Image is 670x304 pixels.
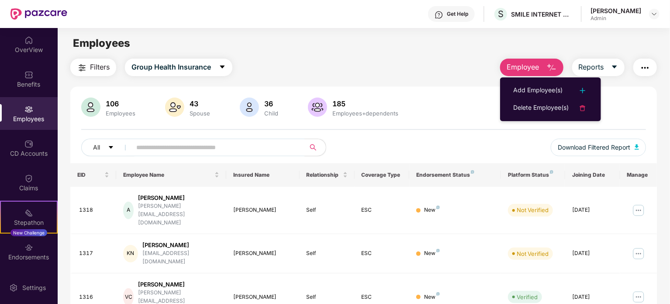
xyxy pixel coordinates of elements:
[517,206,549,214] div: Not Verified
[632,203,646,217] img: manageButton
[565,163,620,187] th: Joining Date
[125,59,232,76] button: Group Health Insurancecaret-down
[579,62,604,73] span: Reports
[70,163,116,187] th: EID
[500,59,563,76] button: Employee
[471,170,474,174] img: svg+xml;base64,PHN2ZyB4bWxucz0iaHR0cDovL3d3dy53My5vcmcvMjAwMC9zdmciIHdpZHRoPSI4IiBoZWlnaHQ9IjgiIH...
[24,36,33,45] img: svg+xml;base64,PHN2ZyBpZD0iSG9tZSIgeG1sbnM9Imh0dHA6Ly93d3cudzMub3JnLzIwMDAvc3ZnIiB3aWR0aD0iMjAiIG...
[362,206,403,214] div: ESC
[165,98,184,117] img: svg+xml;base64,PHN2ZyB4bWxucz0iaHR0cDovL3d3dy53My5vcmcvMjAwMC9zdmciIHhtbG5zOnhsaW5rPSJodHRwOi8vd3...
[79,293,109,301] div: 1316
[620,163,657,187] th: Manage
[447,10,468,17] div: Get Help
[577,85,588,96] img: svg+xml;base64,PHN2ZyB4bWxucz0iaHR0cDovL3d3dy53My5vcmcvMjAwMC9zdmciIHdpZHRoPSIyNCIgaGVpZ2h0PSIyNC...
[424,206,440,214] div: New
[24,105,33,114] img: svg+xml;base64,PHN2ZyBpZD0iRW1wbG95ZWVzIiB4bWxucz0iaHR0cDovL3d3dy53My5vcmcvMjAwMC9zdmciIHdpZHRoPS...
[10,8,67,20] img: New Pazcare Logo
[513,85,563,96] div: Add Employee(s)
[138,202,219,227] div: [PERSON_NAME][EMAIL_ADDRESS][DOMAIN_NAME]
[123,245,138,262] div: KN
[123,171,213,178] span: Employee Name
[635,144,639,150] img: svg+xml;base64,PHN2ZyB4bWxucz0iaHR0cDovL3d3dy53My5vcmcvMjAwMC9zdmciIHhtbG5zOnhsaW5rPSJodHRwOi8vd3...
[138,280,219,289] div: [PERSON_NAME]
[331,110,400,117] div: Employees+dependents
[435,10,443,19] img: svg+xml;base64,PHN2ZyBpZD0iSGVscC0zMngzMiIgeG1sbnM9Imh0dHA6Ly93d3cudzMub3JnLzIwMDAvc3ZnIiB3aWR0aD...
[307,249,348,258] div: Self
[24,140,33,148] img: svg+xml;base64,PHN2ZyBpZD0iQ0RfQWNjb3VudHMiIGRhdGEtbmFtZT0iQ0QgQWNjb3VudHMiIHhtbG5zPSJodHRwOi8vd3...
[108,144,114,151] span: caret-down
[240,98,259,117] img: svg+xml;base64,PHN2ZyB4bWxucz0iaHR0cDovL3d3dy53My5vcmcvMjAwMC9zdmciIHhtbG5zOnhsaW5rPSJodHRwOi8vd3...
[513,103,569,113] div: Delete Employee(s)
[233,293,293,301] div: [PERSON_NAME]
[308,98,327,117] img: svg+xml;base64,PHN2ZyB4bWxucz0iaHR0cDovL3d3dy53My5vcmcvMjAwMC9zdmciIHhtbG5zOnhsaW5rPSJodHRwOi8vd3...
[93,143,100,152] span: All
[307,171,341,178] span: Relationship
[131,62,211,73] span: Group Health Insurance
[9,283,18,292] img: svg+xml;base64,PHN2ZyBpZD0iU2V0dGluZy0yMHgyMCIgeG1sbnM9Imh0dHA6Ly93d3cudzMub3JnLzIwMDAvc3ZnIiB3aW...
[73,37,130,49] span: Employees
[219,63,226,71] span: caret-down
[123,202,134,219] div: A
[24,243,33,252] img: svg+xml;base64,PHN2ZyBpZD0iRW5kb3JzZW1lbnRzIiB4bWxucz0iaHR0cDovL3d3dy53My5vcmcvMjAwMC9zdmciIHdpZH...
[611,63,618,71] span: caret-down
[331,99,400,108] div: 185
[262,99,280,108] div: 36
[591,15,641,22] div: Admin
[142,241,219,249] div: [PERSON_NAME]
[572,206,613,214] div: [DATE]
[24,70,33,79] img: svg+xml;base64,PHN2ZyBpZD0iQmVuZWZpdHMiIHhtbG5zPSJodHRwOi8vd3d3LnczLm9yZy8yMDAwL3N2ZyIgd2lkdGg9Ij...
[511,10,572,18] div: SMILE INTERNET TECHNOLOGIES PRIVATE LIMITED
[10,229,47,236] div: New Challenge
[81,139,135,156] button: Allcaret-down
[577,103,588,113] img: svg+xml;base64,PHN2ZyB4bWxucz0iaHR0cDovL3d3dy53My5vcmcvMjAwMC9zdmciIHdpZHRoPSIyNCIgaGVpZ2h0PSIyNC...
[436,249,440,252] img: svg+xml;base64,PHN2ZyB4bWxucz0iaHR0cDovL3d3dy53My5vcmcvMjAwMC9zdmciIHdpZHRoPSI4IiBoZWlnaHQ9IjgiIH...
[362,293,403,301] div: ESC
[20,283,48,292] div: Settings
[1,218,57,227] div: Stepathon
[307,206,348,214] div: Self
[77,171,103,178] span: EID
[572,293,613,301] div: [DATE]
[436,292,440,296] img: svg+xml;base64,PHN2ZyB4bWxucz0iaHR0cDovL3d3dy53My5vcmcvMjAwMC9zdmciIHdpZHRoPSI4IiBoZWlnaHQ9IjgiIH...
[70,59,116,76] button: Filters
[424,293,440,301] div: New
[188,110,212,117] div: Spouse
[355,163,410,187] th: Coverage Type
[591,7,641,15] div: [PERSON_NAME]
[572,249,613,258] div: [DATE]
[546,63,557,73] img: svg+xml;base64,PHN2ZyB4bWxucz0iaHR0cDovL3d3dy53My5vcmcvMjAwMC9zdmciIHhtbG5zOnhsaW5rPSJodHRwOi8vd3...
[233,206,293,214] div: [PERSON_NAME]
[300,163,355,187] th: Relationship
[79,206,109,214] div: 1318
[304,144,321,151] span: search
[436,206,440,209] img: svg+xml;base64,PHN2ZyB4bWxucz0iaHR0cDovL3d3dy53My5vcmcvMjAwMC9zdmciIHdpZHRoPSI4IiBoZWlnaHQ9IjgiIH...
[551,139,646,156] button: Download Filtered Report
[507,62,539,73] span: Employee
[550,170,553,174] img: svg+xml;base64,PHN2ZyB4bWxucz0iaHR0cDovL3d3dy53My5vcmcvMjAwMC9zdmciIHdpZHRoPSI4IiBoZWlnaHQ9IjgiIH...
[104,99,137,108] div: 106
[517,249,549,258] div: Not Verified
[362,249,403,258] div: ESC
[508,171,558,178] div: Platform Status
[226,163,300,187] th: Insured Name
[90,62,110,73] span: Filters
[424,249,440,258] div: New
[138,194,219,202] div: [PERSON_NAME]
[79,249,109,258] div: 1317
[416,171,494,178] div: Endorsement Status
[104,110,137,117] div: Employees
[651,10,658,17] img: svg+xml;base64,PHN2ZyBpZD0iRHJvcGRvd24tMzJ4MzIiIHhtbG5zPSJodHRwOi8vd3d3LnczLm9yZy8yMDAwL3N2ZyIgd2...
[188,99,212,108] div: 43
[558,143,630,152] span: Download Filtered Report
[307,293,348,301] div: Self
[24,209,33,217] img: svg+xml;base64,PHN2ZyB4bWxucz0iaHR0cDovL3d3dy53My5vcmcvMjAwMC9zdmciIHdpZHRoPSIyMSIgaGVpZ2h0PSIyMC...
[233,249,293,258] div: [PERSON_NAME]
[24,174,33,183] img: svg+xml;base64,PHN2ZyBpZD0iQ2xhaW0iIHhtbG5zPSJodHRwOi8vd3d3LnczLm9yZy8yMDAwL3N2ZyIgd2lkdGg9IjIwIi...
[81,98,100,117] img: svg+xml;base64,PHN2ZyB4bWxucz0iaHR0cDovL3d3dy53My5vcmcvMjAwMC9zdmciIHhtbG5zOnhsaW5rPSJodHRwOi8vd3...
[632,290,646,304] img: manageButton
[640,63,650,73] img: svg+xml;base64,PHN2ZyB4bWxucz0iaHR0cDovL3d3dy53My5vcmcvMjAwMC9zdmciIHdpZHRoPSIyNCIgaGVpZ2h0PSIyNC...
[77,63,87,73] img: svg+xml;base64,PHN2ZyB4bWxucz0iaHR0cDovL3d3dy53My5vcmcvMjAwMC9zdmciIHdpZHRoPSIyNCIgaGVpZ2h0PSIyNC...
[572,59,625,76] button: Reportscaret-down
[262,110,280,117] div: Child
[116,163,226,187] th: Employee Name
